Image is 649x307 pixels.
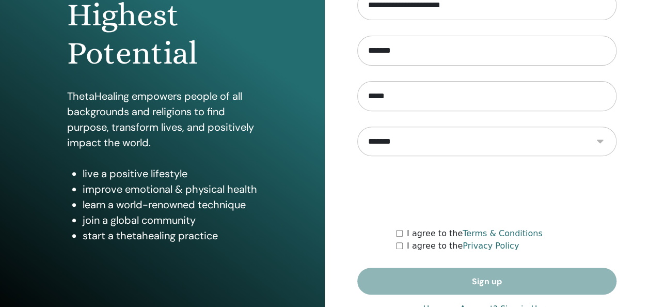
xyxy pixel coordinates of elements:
a: Privacy Policy [463,241,519,251]
iframe: reCAPTCHA [408,172,565,212]
label: I agree to the [407,227,543,240]
a: Terms & Conditions [463,228,542,238]
label: I agree to the [407,240,519,252]
p: ThetaHealing empowers people of all backgrounds and religions to find purpose, transform lives, a... [67,88,258,150]
li: join a global community [83,212,258,228]
li: learn a world-renowned technique [83,197,258,212]
li: live a positive lifestyle [83,166,258,181]
li: start a thetahealing practice [83,228,258,243]
li: improve emotional & physical health [83,181,258,197]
